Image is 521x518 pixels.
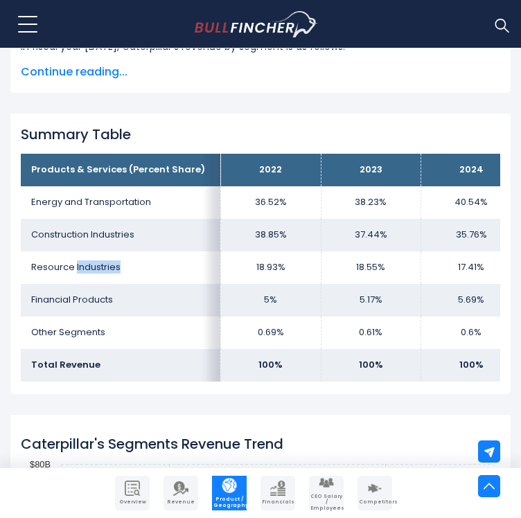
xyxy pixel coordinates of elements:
td: 100% [221,349,321,382]
text: $80B [30,459,51,470]
td: 36.52% [221,186,321,219]
span: Financials [262,499,294,505]
td: 0.61% [321,316,421,349]
td: Other Segments [21,316,221,349]
span: Revenue [165,499,197,505]
td: 100% [321,349,421,382]
td: 0.69% [221,316,321,349]
td: Financial Products [21,284,221,316]
span: Competitors [359,499,391,505]
span: Product / Geography [213,497,245,508]
th: 2024 [421,154,521,186]
td: 100% [421,349,521,382]
h2: Summary Table [21,126,500,143]
img: Bullfincher logo [195,11,319,37]
td: Energy and Transportation [21,186,221,219]
a: Company Revenue [164,476,198,510]
span: CEO Salary / Employees [310,494,342,511]
td: 17.41% [421,251,521,284]
td: Total Revenue [21,349,221,382]
th: 2023 [321,154,421,186]
a: Company Financials [260,476,295,510]
td: 37.44% [321,219,421,251]
td: Resource Industries [21,251,221,284]
span: Continue reading... [21,64,500,80]
td: 38.85% [221,219,321,251]
a: Company Product/Geography [212,476,247,510]
tspan: Caterpillar's Segments Revenue Trend [21,434,283,454]
a: Company Competitors [357,476,392,510]
td: 5.17% [321,284,421,316]
td: 35.76% [421,219,521,251]
td: 18.93% [221,251,321,284]
span: Overview [116,499,148,505]
a: Company Employees [309,476,344,510]
a: Go to homepage [195,11,344,37]
td: Construction Industries [21,219,221,251]
td: 5% [221,284,321,316]
td: 0.6% [421,316,521,349]
td: 5.69% [421,284,521,316]
td: 18.55% [321,251,421,284]
a: Company Overview [115,476,150,510]
th: 2022 [221,154,321,186]
td: 38.23% [321,186,421,219]
td: 40.54% [421,186,521,219]
th: Products & Services (Percent Share) [21,154,221,186]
